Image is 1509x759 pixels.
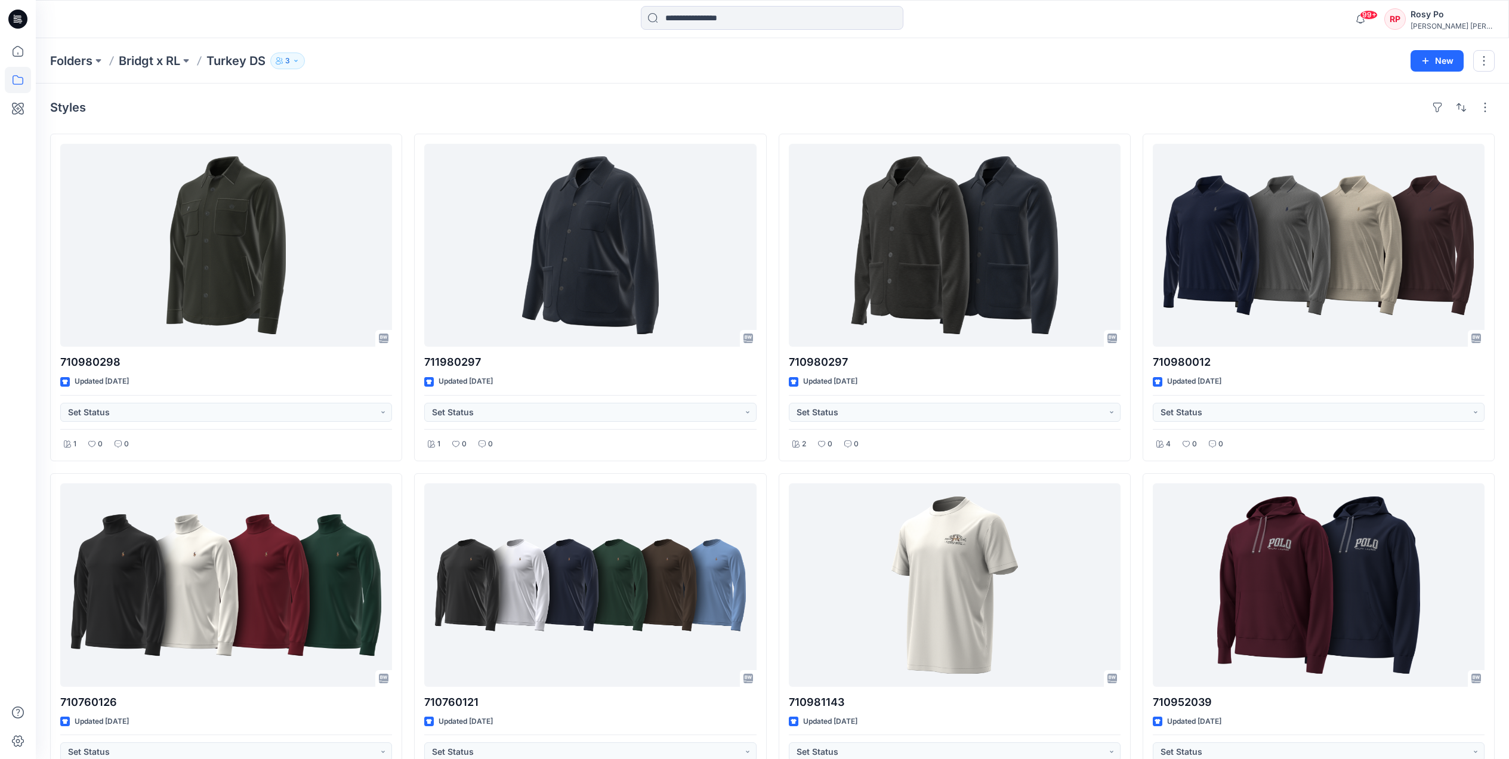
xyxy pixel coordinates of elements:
[488,438,493,451] p: 0
[1153,694,1485,711] p: 710952039
[1153,144,1485,347] a: 710980012
[119,53,180,69] a: Bridgt x RL
[124,438,129,451] p: 0
[439,715,493,728] p: Updated [DATE]
[802,438,806,451] p: 2
[1153,483,1485,686] a: 710952039
[60,483,392,686] a: 710760126
[424,354,756,371] p: 711980297
[789,354,1121,371] p: 710980297
[1411,7,1494,21] div: Rosy Po
[1166,438,1171,451] p: 4
[828,438,832,451] p: 0
[437,438,440,451] p: 1
[803,375,857,388] p: Updated [DATE]
[803,715,857,728] p: Updated [DATE]
[439,375,493,388] p: Updated [DATE]
[1192,438,1197,451] p: 0
[424,694,756,711] p: 710760121
[60,694,392,711] p: 710760126
[285,54,290,67] p: 3
[1167,375,1221,388] p: Updated [DATE]
[60,144,392,347] a: 710980298
[75,715,129,728] p: Updated [DATE]
[854,438,859,451] p: 0
[789,694,1121,711] p: 710981143
[1218,438,1223,451] p: 0
[1411,21,1494,30] div: [PERSON_NAME] [PERSON_NAME]
[1153,354,1485,371] p: 710980012
[73,438,76,451] p: 1
[1411,50,1464,72] button: New
[462,438,467,451] p: 0
[789,483,1121,686] a: 710981143
[424,483,756,686] a: 710760121
[98,438,103,451] p: 0
[50,100,86,115] h4: Styles
[270,53,305,69] button: 3
[50,53,92,69] a: Folders
[1360,10,1378,20] span: 99+
[206,53,266,69] p: Turkey DS
[75,375,129,388] p: Updated [DATE]
[1167,715,1221,728] p: Updated [DATE]
[789,144,1121,347] a: 710980297
[60,354,392,371] p: 710980298
[1384,8,1406,30] div: RP
[424,144,756,347] a: 711980297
